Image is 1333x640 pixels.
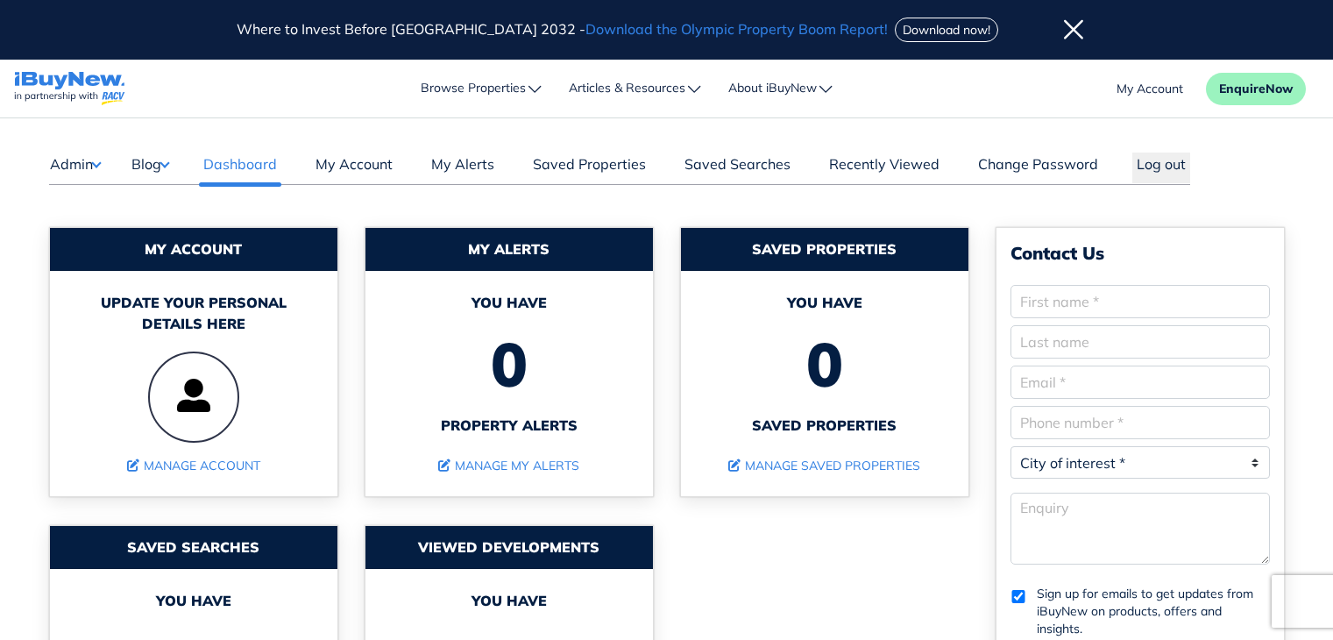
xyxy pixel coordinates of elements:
button: Log out [1132,153,1190,183]
a: Dashboard [199,153,281,183]
input: Last name [1010,325,1270,359]
span: You have [383,292,635,313]
span: Where to Invest Before [GEOGRAPHIC_DATA] 2032 - [237,20,891,38]
a: Manage My Alerts [438,458,579,473]
a: navigations [14,68,125,110]
a: account [1117,80,1183,98]
div: My Alerts [365,228,653,271]
div: Viewed developments [365,526,653,569]
span: You have [67,590,320,611]
img: logo [14,72,125,106]
label: Sign up for emails to get updates from iBuyNew on products, offers and insights. [1037,585,1270,637]
span: property alerts [383,415,635,436]
a: My Alerts [427,153,499,183]
span: 0 [383,313,635,415]
a: Saved Searches [680,153,795,183]
a: Manage Saved Properties [728,458,920,473]
a: Recently Viewed [825,153,944,183]
button: Admin [49,153,101,175]
span: Saved properties [698,415,951,436]
span: You have [383,590,635,611]
a: Manage Account [127,458,260,473]
span: Download the Olympic Property Boom Report! [585,20,888,38]
a: My Account [311,153,397,183]
input: First name * [1010,285,1270,318]
a: Saved Properties [528,153,650,183]
button: Download now! [895,18,998,42]
div: Saved Properties [681,228,968,271]
a: Change Password [974,153,1103,183]
div: Contact Us [1010,242,1270,264]
button: Blog [131,153,169,175]
span: Now [1266,81,1293,96]
div: Update your personal details here [67,292,320,334]
div: My Account [50,228,337,271]
input: Email * [1010,366,1270,399]
img: user [148,352,239,443]
button: EnquireNow [1206,73,1306,105]
span: You have [698,292,951,313]
span: 0 [698,313,951,415]
input: Enter a valid phone number [1010,406,1270,439]
div: Saved Searches [50,526,337,569]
